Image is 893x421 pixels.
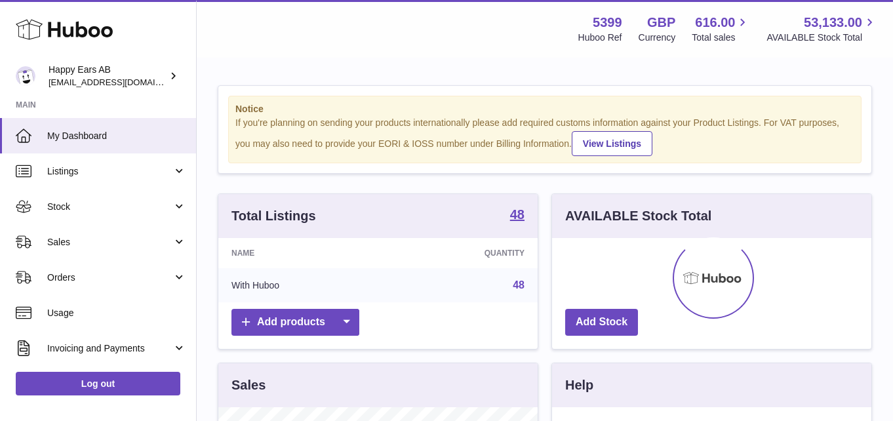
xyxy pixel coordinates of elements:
th: Name [218,238,387,268]
span: Invoicing and Payments [47,342,172,355]
a: Add products [231,309,359,336]
div: If you're planning on sending your products internationally please add required customs informati... [235,117,854,156]
span: 616.00 [695,14,735,31]
div: Happy Ears AB [49,64,167,89]
span: Stock [47,201,172,213]
a: 616.00 Total sales [692,14,750,44]
span: AVAILABLE Stock Total [766,31,877,44]
a: Add Stock [565,309,638,336]
strong: 48 [510,208,525,221]
span: Orders [47,271,172,284]
span: Listings [47,165,172,178]
div: Huboo Ref [578,31,622,44]
h3: Total Listings [231,207,316,225]
strong: 5399 [593,14,622,31]
a: View Listings [572,131,652,156]
h3: Sales [231,376,266,394]
span: 53,133.00 [804,14,862,31]
img: 3pl@happyearsearplugs.com [16,66,35,86]
span: [EMAIL_ADDRESS][DOMAIN_NAME] [49,77,193,87]
span: Usage [47,307,186,319]
h3: Help [565,376,593,394]
strong: GBP [647,14,675,31]
strong: Notice [235,103,854,115]
span: Sales [47,236,172,249]
span: My Dashboard [47,130,186,142]
a: Log out [16,372,180,395]
h3: AVAILABLE Stock Total [565,207,711,225]
a: 53,133.00 AVAILABLE Stock Total [766,14,877,44]
a: 48 [513,279,525,291]
td: With Huboo [218,268,387,302]
div: Currency [639,31,676,44]
th: Quantity [387,238,538,268]
span: Total sales [692,31,750,44]
a: 48 [510,208,525,224]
